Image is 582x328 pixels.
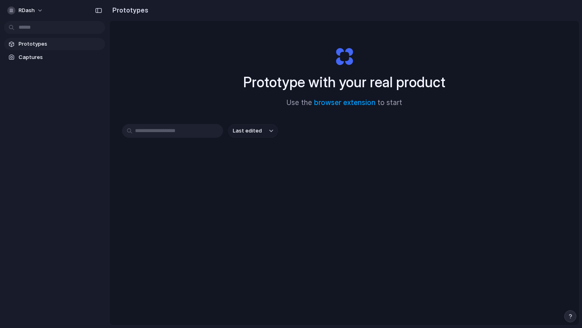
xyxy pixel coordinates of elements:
[4,38,105,50] a: Prototypes
[109,5,148,15] h2: Prototypes
[19,6,35,15] span: RDash
[4,4,47,17] button: RDash
[4,51,105,63] a: Captures
[19,53,102,61] span: Captures
[233,127,262,135] span: Last edited
[228,124,278,138] button: Last edited
[19,40,102,48] span: Prototypes
[314,99,375,107] a: browser extension
[287,98,402,108] span: Use the to start
[243,71,445,93] h1: Prototype with your real product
